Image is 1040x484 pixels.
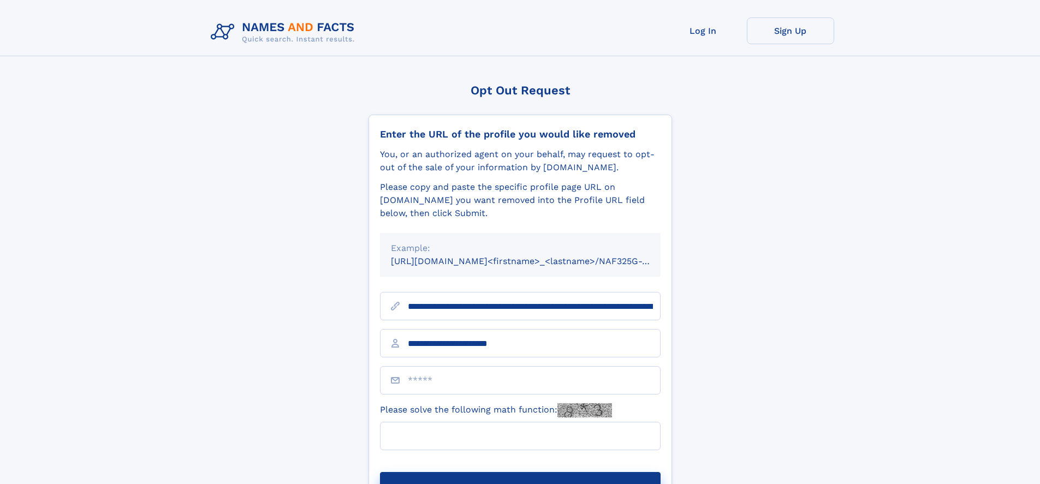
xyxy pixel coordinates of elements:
[206,17,364,47] img: Logo Names and Facts
[391,256,681,266] small: [URL][DOMAIN_NAME]<firstname>_<lastname>/NAF325G-xxxxxxxx
[391,242,650,255] div: Example:
[380,148,661,174] div: You, or an authorized agent on your behalf, may request to opt-out of the sale of your informatio...
[380,403,612,417] label: Please solve the following math function:
[380,181,661,220] div: Please copy and paste the specific profile page URL on [DOMAIN_NAME] you want removed into the Pr...
[747,17,834,44] a: Sign Up
[380,128,661,140] div: Enter the URL of the profile you would like removed
[369,83,672,97] div: Opt Out Request
[659,17,747,44] a: Log In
